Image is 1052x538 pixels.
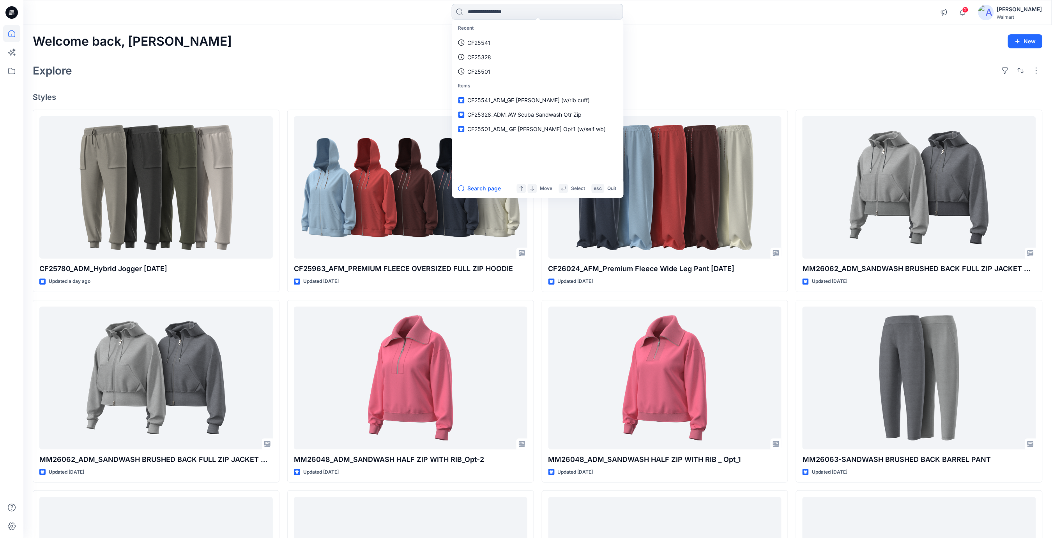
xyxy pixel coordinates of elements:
a: CF25501_ADM_ GE [PERSON_NAME] Opt1 (w/self wb) [454,122,622,136]
p: Updated [DATE] [558,277,593,286]
span: 2 [962,7,969,13]
p: MM26062_ADM_SANDWASH BRUSHED BACK FULL ZIP JACKET OPT-2 [803,263,1036,274]
a: CF25328_ADM_AW Scuba Sandwash Qtr Zip [454,107,622,122]
p: MM26063-SANDWASH BRUSHED BACK BARREL PANT [803,454,1036,465]
a: CF25501 [454,64,622,79]
button: Search page [458,184,501,193]
p: MM26062_ADM_SANDWASH BRUSHED BACK FULL ZIP JACKET OPT-1 [39,454,273,465]
a: CF25963_AFM_PREMIUM FLEECE OVERSIZED FULL ZIP HOODIE [294,116,527,259]
p: Updated [DATE] [303,468,339,476]
p: Updated [DATE] [812,468,847,476]
a: MM26048_ADM_SANDWASH HALF ZIP WITH RIB_Opt-2 [294,307,527,449]
div: Walmart [997,14,1042,20]
a: MM26062_ADM_SANDWASH BRUSHED BACK FULL ZIP JACKET OPT-1 [39,307,273,449]
p: Updated [DATE] [303,277,339,286]
a: CF25541_ADM_GE [PERSON_NAME] (w/rib cuff) [454,93,622,107]
span: CF25541_ADM_GE [PERSON_NAME] (w/rib cuff) [468,97,590,103]
p: CF26024_AFM_Premium Fleece Wide Leg Pant [DATE] [548,263,782,274]
p: CF25328 [468,53,492,61]
p: CF25780_ADM_Hybrid Jogger [DATE] [39,263,273,274]
p: esc [594,185,602,193]
div: [PERSON_NAME] [997,5,1042,14]
button: New [1008,34,1043,48]
p: Recent [454,21,622,36]
a: CF25328 [454,50,622,64]
p: Select [571,185,585,193]
img: avatar [978,5,994,20]
p: CF25963_AFM_PREMIUM FLEECE OVERSIZED FULL ZIP HOODIE [294,263,527,274]
a: CF25541 [454,36,622,50]
p: Updated [DATE] [812,277,847,286]
p: MM26048_ADM_SANDWASH HALF ZIP WITH RIB_Opt-2 [294,454,527,465]
a: CF25780_ADM_Hybrid Jogger 24JUL25 [39,116,273,259]
p: CF25541 [468,39,491,47]
a: MM26048_ADM_SANDWASH HALF ZIP WITH RIB _ Opt_1 [548,307,782,449]
p: Updated [DATE] [558,468,593,476]
p: Items [454,79,622,93]
h2: Welcome back, [PERSON_NAME] [33,34,232,49]
span: CF25501_ADM_ GE [PERSON_NAME] Opt1 (w/self wb) [468,126,606,132]
span: CF25328_ADM_AW Scuba Sandwash Qtr Zip [468,111,582,118]
a: MM26063-SANDWASH BRUSHED BACK BARREL PANT [803,307,1036,449]
p: Quit [608,185,617,193]
p: CF25501 [468,67,491,76]
h4: Styles [33,92,1043,102]
a: MM26062_ADM_SANDWASH BRUSHED BACK FULL ZIP JACKET OPT-2 [803,116,1036,259]
p: Move [540,185,553,193]
p: Updated a day ago [49,277,90,286]
p: MM26048_ADM_SANDWASH HALF ZIP WITH RIB _ Opt_1 [548,454,782,465]
h2: Explore [33,64,72,77]
p: Updated [DATE] [49,468,84,476]
a: CF26024_AFM_Premium Fleece Wide Leg Pant 02SEP25 [548,116,782,259]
